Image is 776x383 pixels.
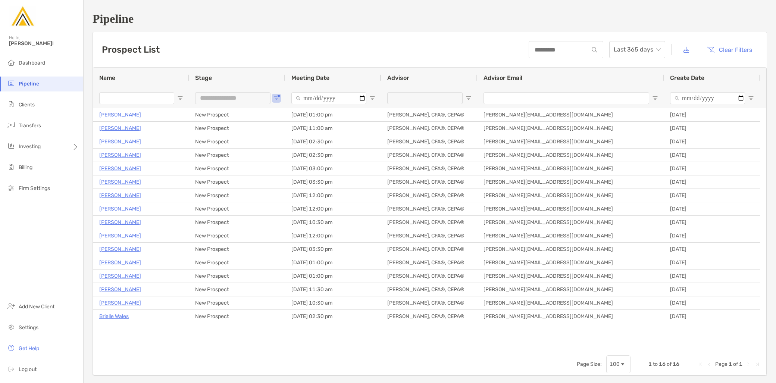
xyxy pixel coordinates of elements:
[733,361,738,367] span: of
[19,303,54,310] span: Add New Client
[19,164,32,171] span: Billing
[381,283,478,296] div: [PERSON_NAME], CFA®, CEPA®
[381,256,478,269] div: [PERSON_NAME], CFA®, CEPA®
[7,141,16,150] img: investing icon
[93,12,767,26] h1: Pipeline
[189,296,285,309] div: New Prospect
[387,74,409,81] span: Advisor
[99,137,141,146] p: [PERSON_NAME]
[99,231,141,240] a: [PERSON_NAME]
[478,162,664,175] div: [PERSON_NAME][EMAIL_ADDRESS][DOMAIN_NAME]
[99,245,141,254] p: [PERSON_NAME]
[189,202,285,215] div: New Prospect
[285,202,381,215] div: [DATE] 12:00 pm
[670,92,745,104] input: Create Date Filter Input
[381,175,478,189] div: [PERSON_NAME], CFA®, CEPA®
[99,110,141,119] p: [PERSON_NAME]
[7,162,16,171] img: billing icon
[381,310,478,323] div: [PERSON_NAME], CFA®, CEPA®
[285,296,381,309] div: [DATE] 10:30 am
[610,361,620,367] div: 100
[19,324,38,331] span: Settings
[99,191,141,200] a: [PERSON_NAME]
[381,229,478,242] div: [PERSON_NAME], CFA®, CEPA®
[7,183,16,192] img: firm-settings icon
[381,135,478,148] div: [PERSON_NAME], CFA®, CEPA®
[664,135,760,148] div: [DATE]
[19,143,41,150] span: Investing
[285,189,381,202] div: [DATE] 12:00 pm
[285,135,381,148] div: [DATE] 02:30 pm
[606,355,630,373] div: Page Size
[189,310,285,323] div: New Prospect
[664,162,760,175] div: [DATE]
[673,361,679,367] span: 16
[285,108,381,121] div: [DATE] 01:00 pm
[19,102,35,108] span: Clients
[19,60,45,66] span: Dashboard
[478,149,664,162] div: [PERSON_NAME][EMAIL_ADDRESS][DOMAIN_NAME]
[285,122,381,135] div: [DATE] 11:00 am
[189,122,285,135] div: New Prospect
[697,361,703,367] div: First Page
[189,135,285,148] div: New Prospect
[701,41,758,58] button: Clear Filters
[381,216,478,229] div: [PERSON_NAME], CFA®, CEPA®
[478,202,664,215] div: [PERSON_NAME][EMAIL_ADDRESS][DOMAIN_NAME]
[478,135,664,148] div: [PERSON_NAME][EMAIL_ADDRESS][DOMAIN_NAME]
[648,361,652,367] span: 1
[478,283,664,296] div: [PERSON_NAME][EMAIL_ADDRESS][DOMAIN_NAME]
[273,95,279,101] button: Open Filter Menu
[99,92,174,104] input: Name Filter Input
[99,285,141,294] p: [PERSON_NAME]
[748,95,754,101] button: Open Filter Menu
[715,361,727,367] span: Page
[189,189,285,202] div: New Prospect
[189,283,285,296] div: New Prospect
[754,361,760,367] div: Last Page
[478,270,664,283] div: [PERSON_NAME][EMAIL_ADDRESS][DOMAIN_NAME]
[381,202,478,215] div: [PERSON_NAME], CFA®, CEPA®
[478,108,664,121] div: [PERSON_NAME][EMAIL_ADDRESS][DOMAIN_NAME]
[99,204,141,214] a: [PERSON_NAME]
[9,3,36,30] img: Zoe Logo
[19,185,50,191] span: Firm Settings
[614,41,661,58] span: Last 365 days
[7,121,16,130] img: transfers icon
[478,310,664,323] div: [PERSON_NAME][EMAIL_ADDRESS][DOMAIN_NAME]
[664,310,760,323] div: [DATE]
[285,256,381,269] div: [DATE] 01:00 pm
[745,361,751,367] div: Next Page
[381,162,478,175] div: [PERSON_NAME], CFA®, CEPA®
[99,298,141,308] a: [PERSON_NAME]
[478,243,664,256] div: [PERSON_NAME][EMAIL_ADDRESS][DOMAIN_NAME]
[664,149,760,162] div: [DATE]
[664,108,760,121] div: [DATE]
[291,74,329,81] span: Meeting Date
[99,218,141,227] p: [PERSON_NAME]
[664,175,760,189] div: [DATE]
[7,323,16,331] img: settings icon
[195,74,212,81] span: Stage
[466,95,472,101] button: Open Filter Menu
[478,256,664,269] div: [PERSON_NAME][EMAIL_ADDRESS][DOMAIN_NAME]
[381,122,478,135] div: [PERSON_NAME], CFA®, CEPA®
[381,270,478,283] div: [PERSON_NAME], CFA®, CEPA®
[189,256,285,269] div: New Prospect
[369,95,375,101] button: Open Filter Menu
[99,177,141,187] a: [PERSON_NAME]
[381,189,478,202] div: [PERSON_NAME], CFA®, CEPA®
[664,229,760,242] div: [DATE]
[7,100,16,109] img: clients icon
[381,243,478,256] div: [PERSON_NAME], CFA®, CEPA®
[7,79,16,88] img: pipeline icon
[19,81,39,87] span: Pipeline
[478,296,664,309] div: [PERSON_NAME][EMAIL_ADDRESS][DOMAIN_NAME]
[19,345,39,352] span: Get Help
[99,164,141,173] p: [PERSON_NAME]
[189,149,285,162] div: New Prospect
[99,271,141,281] a: [PERSON_NAME]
